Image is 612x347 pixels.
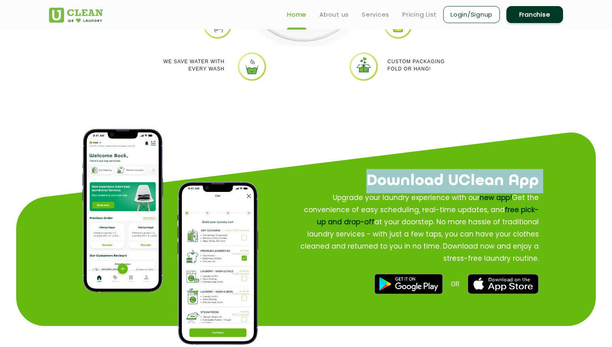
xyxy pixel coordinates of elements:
a: Pricing List [402,10,437,19]
p: We Save Water with every wash [164,58,225,72]
img: app home page [82,129,163,293]
a: Franchise [506,6,563,23]
a: Login/Signup [443,6,500,23]
img: best laundry near me [467,274,539,294]
h2: Download UClean App [268,169,539,194]
span: new app! [480,193,512,203]
a: Home [287,10,306,19]
p: Upgrade your laundry experience with our Get the convenience of easy scheduling, real-time update... [295,192,539,265]
p: Custom packaging Fold or Hang! [387,58,445,72]
img: process of how to place order on app [177,182,258,345]
a: Services [362,10,389,19]
img: uclean dry cleaner [348,51,379,82]
img: best dry cleaners near me [374,274,442,294]
a: About us [319,10,349,19]
span: OR [451,280,459,288]
img: UClean Laundry and Dry Cleaning [49,8,103,23]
